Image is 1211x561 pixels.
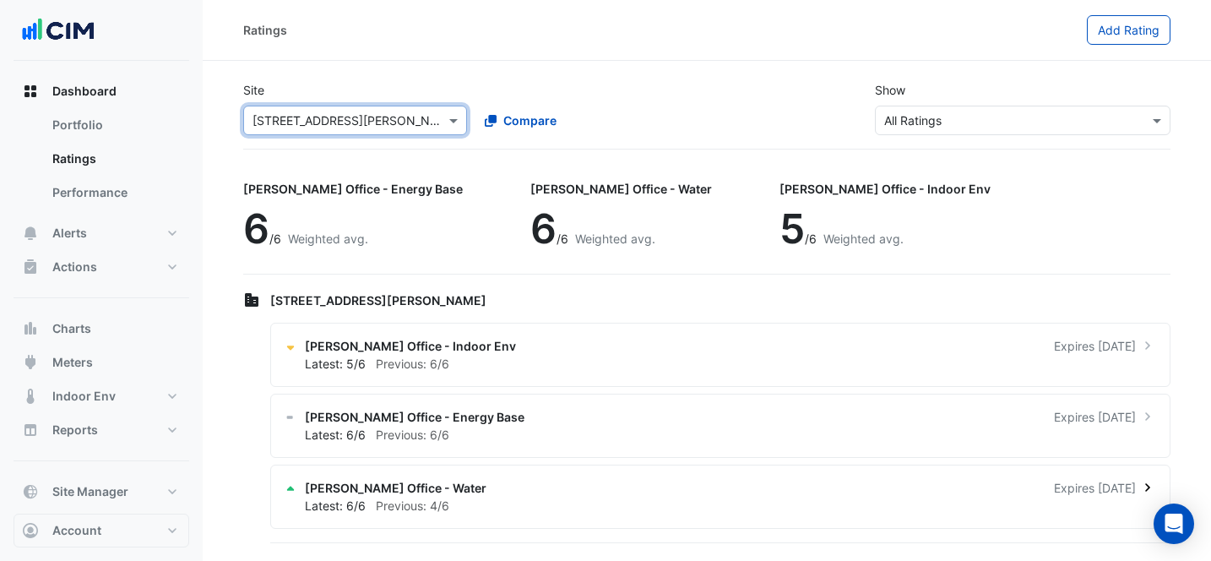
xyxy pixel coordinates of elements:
span: [PERSON_NAME] Office - Indoor Env [305,337,516,355]
app-icon: Reports [22,422,39,438]
span: Meters [52,354,93,371]
span: Expires [DATE] [1054,337,1136,355]
span: Previous: 6/6 [376,357,449,371]
span: Account [52,522,101,539]
app-icon: Actions [22,259,39,275]
button: Alerts [14,216,189,250]
span: /6 [805,231,817,246]
a: Portfolio [39,108,189,142]
span: Previous: 4/6 [376,498,449,513]
app-icon: Site Manager [22,483,39,500]
span: Add Rating [1098,23,1159,37]
app-icon: Alerts [22,225,39,242]
span: [PERSON_NAME] Office - Water [305,479,486,497]
label: Site [243,81,264,99]
button: Compare [474,106,567,135]
span: Weighted avg. [823,231,904,246]
div: [PERSON_NAME] Office - Water [530,180,712,198]
app-icon: Charts [22,320,39,337]
div: [PERSON_NAME] Office - Indoor Env [779,180,991,198]
span: [PERSON_NAME] Office - Energy Base [305,408,524,426]
div: [PERSON_NAME] Office - Energy Base [243,180,463,198]
a: Performance [39,176,189,210]
app-icon: Meters [22,354,39,371]
span: Compare [503,112,557,129]
div: Open Intercom Messenger [1154,504,1194,544]
span: Previous: 6/6 [376,428,449,442]
button: Site Manager [14,475,189,509]
app-icon: Dashboard [22,83,39,100]
span: Expires [DATE] [1054,479,1136,497]
a: Ratings [39,142,189,176]
span: Reports [52,422,98,438]
span: Latest: 6/6 [305,498,366,513]
label: Show [875,81,905,99]
button: Indoor Env [14,379,189,413]
div: Dashboard [14,108,189,216]
span: Expires [DATE] [1054,408,1136,426]
button: Dashboard [14,74,189,108]
button: Add Rating [1087,15,1170,45]
span: Actions [52,259,97,275]
span: Indoor Env [52,388,116,405]
span: Latest: 5/6 [305,357,366,371]
span: 6 [243,204,269,253]
span: Weighted avg. [575,231,655,246]
div: Ratings [243,21,287,39]
span: /6 [269,231,281,246]
span: 6 [530,204,557,253]
button: Actions [14,250,189,284]
span: Charts [52,320,91,337]
span: Site Manager [52,483,128,500]
img: Company Logo [20,14,96,47]
span: 5 [779,204,805,253]
app-icon: Indoor Env [22,388,39,405]
span: /6 [557,231,568,246]
button: Admin [14,509,189,542]
span: Latest: 6/6 [305,428,366,442]
span: Weighted avg. [288,231,368,246]
span: Dashboard [52,83,117,100]
span: [STREET_ADDRESS][PERSON_NAME] [270,293,486,308]
span: Alerts [52,225,87,242]
button: Reports [14,413,189,447]
button: Charts [14,312,189,346]
button: Meters [14,346,189,379]
button: Account [14,514,189,547]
